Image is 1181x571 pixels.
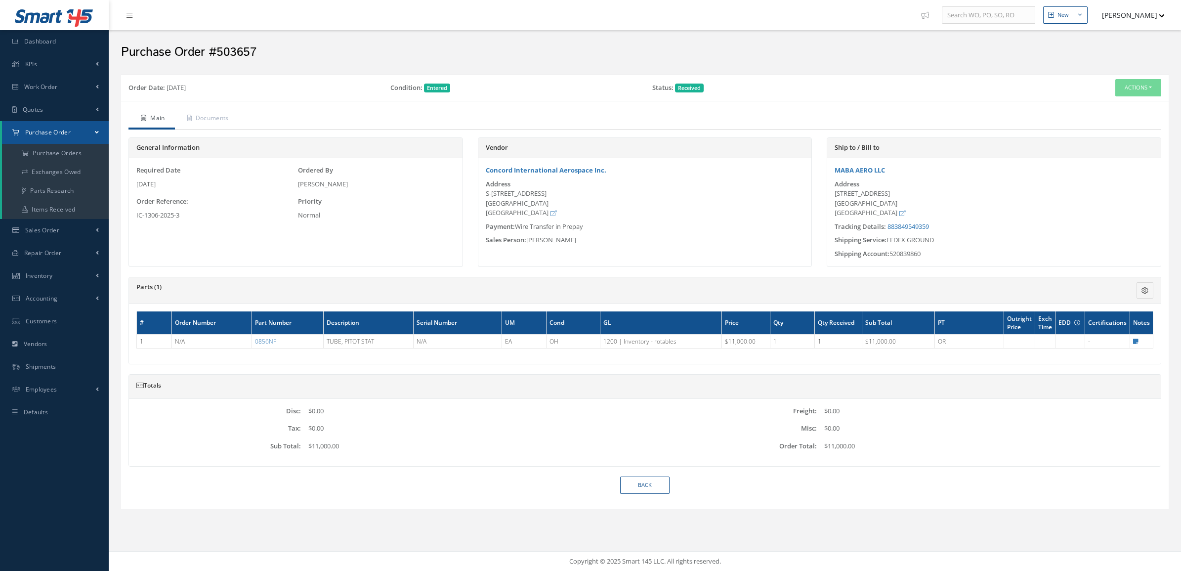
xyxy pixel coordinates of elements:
a: Exchanges Owed [2,163,109,181]
div: $0.00 [817,406,1161,416]
span: Payment: [486,222,515,231]
span: KPIs [25,60,37,68]
div: FEDEX GROUND [827,235,1161,245]
label: Status: [652,83,674,93]
a: Documents [175,109,239,130]
td: 1 [814,335,862,349]
label: Required Date [136,166,180,176]
label: Misc: [645,425,817,432]
span: Sales Person: [486,235,526,244]
a: Back [620,477,670,494]
a: Purchase Order [2,121,109,144]
span: Shipments [26,362,56,371]
div: 520839860 [827,249,1161,259]
span: Employees [26,385,57,394]
td: N/A [414,335,502,349]
label: Address [835,180,859,188]
h2: Purchase Order #503657 [121,45,1169,60]
th: Certifications [1085,311,1130,335]
th: Outright Price [1004,311,1035,335]
span: Repair Order [24,249,62,257]
div: [PERSON_NAME] [298,179,455,189]
a: Parts Research [2,181,109,200]
span: $11,000.00 [308,441,339,450]
span: Received [675,84,704,92]
th: Description [324,311,414,335]
th: Price [722,311,770,335]
button: [PERSON_NAME] [1093,5,1165,25]
label: Disc: [129,407,301,415]
td: $11,000.00 [722,335,770,349]
label: Address [486,180,510,188]
th: Qty [770,311,814,335]
td: OH [547,335,600,349]
span: Shipping Service: [835,235,886,244]
th: Qty Received [814,311,862,335]
label: Freight: [645,407,817,415]
label: Order Total: [645,442,817,450]
span: Defaults [24,408,48,416]
a: Main [128,109,175,130]
th: PT [935,311,1004,335]
h5: Ship to / Bill to [835,144,1153,152]
th: EDD [1055,311,1085,335]
div: [STREET_ADDRESS] [GEOGRAPHIC_DATA] [GEOGRAPHIC_DATA] [835,189,1153,218]
span: Sales Order [25,226,59,234]
h5: Totals [136,382,1153,389]
th: Serial Number [414,311,502,335]
button: Actions [1115,79,1161,96]
div: S-[STREET_ADDRESS] [GEOGRAPHIC_DATA] [GEOGRAPHIC_DATA] [486,189,804,218]
th: Sub Total [862,311,935,335]
label: Condition: [390,83,422,93]
span: Purchase Order [25,128,71,136]
span: [DATE] [167,83,186,92]
div: [PERSON_NAME] [478,235,812,245]
label: Ordered By [298,166,333,176]
button: New [1043,6,1088,24]
span: Vendors [24,340,47,348]
input: Search WO, PO, SO, RO [942,6,1035,24]
th: Notes [1130,311,1153,335]
div: $0.00 [301,406,645,416]
th: # [137,311,172,335]
span: Accounting [26,294,58,303]
h5: Vendor [486,144,804,152]
h5: General Information [136,144,455,152]
td: 1200 | Inventory - rotables [600,335,722,349]
span: Inventory [26,271,53,280]
td: TUBE, PITOT STAT [324,335,414,349]
td: 1 [137,335,172,349]
td: 1 [770,335,814,349]
span: Shipping Account: [835,249,889,258]
div: $0.00 [817,424,1161,434]
td: - [1085,335,1130,349]
h5: Parts (1) [136,283,981,291]
td: OR [935,335,1004,349]
span: Customers [26,317,57,325]
span: Work Order [24,83,58,91]
th: Exch Time [1035,311,1055,335]
div: New [1057,11,1069,19]
a: Purchase Orders [2,144,109,163]
span: Tracking Details: [835,222,886,231]
div: Normal [298,211,455,220]
div: $0.00 [301,424,645,434]
a: MABA AERO LLC [835,166,885,175]
label: Order Reference: [136,197,188,207]
th: GL [600,311,722,335]
div: [DATE] [136,179,293,189]
td: EA [502,335,547,349]
th: Part Number [252,311,323,335]
div: IC-1306-2025-3 [136,211,293,220]
span: Quotes [23,105,43,114]
a: 883849549359 [887,222,929,231]
td: N/A [171,335,252,349]
a: Items Received [2,200,109,219]
td: $11,000.00 [862,335,935,349]
span: Dashboard [24,37,56,45]
div: Copyright © 2025 Smart 145 LLC. All rights reserved. [119,557,1171,567]
label: Sub Total: [129,442,301,450]
th: Cond [547,311,600,335]
label: Priority [298,197,322,207]
span: $11,000.00 [824,441,855,450]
